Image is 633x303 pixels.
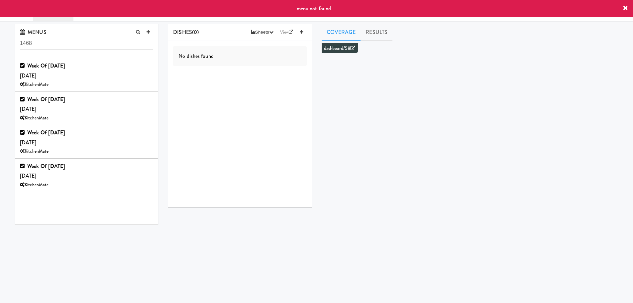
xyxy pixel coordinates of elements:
[173,46,306,67] div: No dishes found
[192,28,199,36] span: (0)
[20,114,153,122] div: KitchenMate
[15,159,158,192] li: Week of [DATE][DATE]KitchenMate
[277,27,297,37] a: View
[20,129,65,146] span: [DATE]
[248,27,277,37] button: Sheets
[27,162,65,170] b: Week of [DATE]
[322,24,361,41] a: Coverage
[20,181,153,189] div: KitchenMate
[20,62,65,79] span: [DATE]
[173,28,192,36] span: DISHES
[15,58,158,92] li: Week of [DATE][DATE]KitchenMate
[27,129,65,136] b: Week of [DATE]
[15,125,158,159] li: Week of [DATE][DATE]KitchenMate
[20,80,153,89] div: KitchenMate
[20,147,153,156] div: KitchenMate
[297,5,331,12] span: menu not found
[15,92,158,125] li: Week of [DATE][DATE]KitchenMate
[27,62,65,70] b: Week of [DATE]
[20,95,65,113] span: [DATE]
[20,37,153,50] input: Search menus
[324,45,355,52] a: dashboard/58
[27,95,65,103] b: Week of [DATE]
[20,162,65,180] span: [DATE]
[20,28,47,36] span: MENUS
[361,24,392,41] a: Results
